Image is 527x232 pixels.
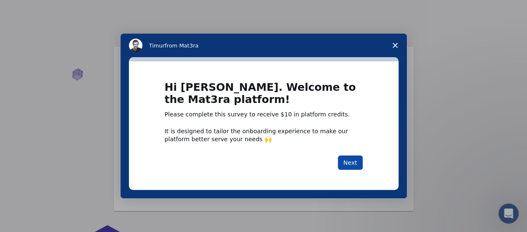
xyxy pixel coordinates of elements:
button: Next [338,156,363,170]
div: It is designed to tailor the onboarding experience to make our platform better serve your needs 🙌 [165,127,363,142]
span: Timur [149,42,165,49]
span: from Mat3ra [165,42,198,49]
img: Profile image for Timur [129,39,142,52]
div: Please complete this survey to receive $10 in platform credits. [165,111,363,119]
span: Close survey [383,34,407,57]
h1: Hi [PERSON_NAME]. Welcome to the Mat3ra platform! [165,82,363,111]
span: Support [17,6,47,13]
